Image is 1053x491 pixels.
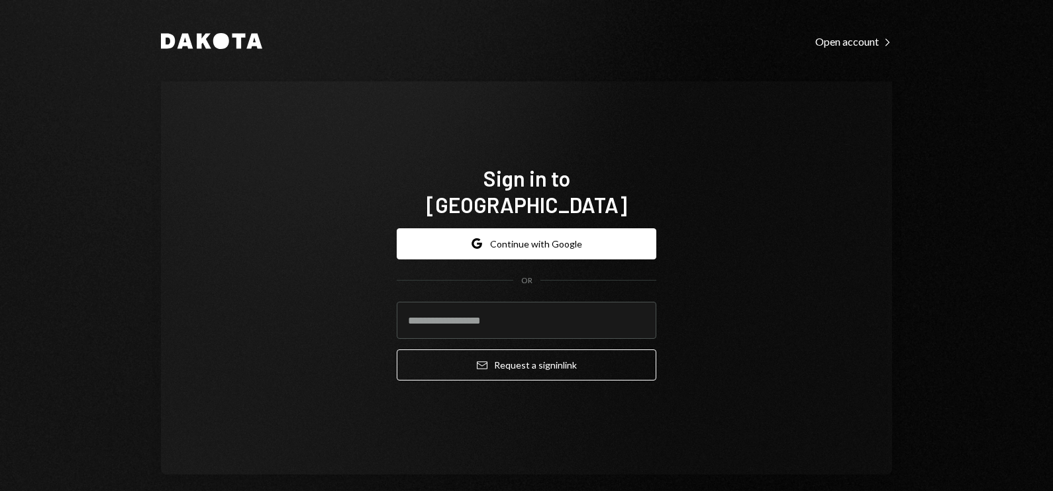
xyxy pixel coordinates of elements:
h1: Sign in to [GEOGRAPHIC_DATA] [397,165,656,218]
a: Open account [815,34,892,48]
div: Open account [815,35,892,48]
div: OR [521,275,532,287]
button: Request a signinlink [397,349,656,380]
button: Continue with Google [397,228,656,259]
